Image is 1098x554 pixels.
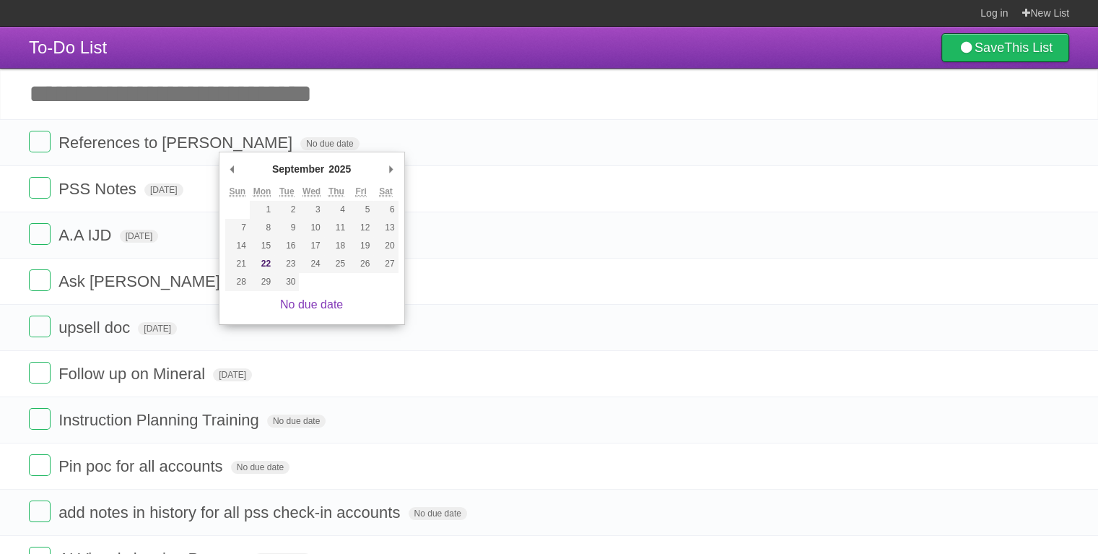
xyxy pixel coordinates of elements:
[328,186,344,197] abbr: Thursday
[299,219,323,237] button: 10
[279,186,294,197] abbr: Tuesday
[250,201,274,219] button: 1
[29,454,51,476] label: Done
[274,255,299,273] button: 23
[250,273,274,291] button: 29
[302,186,321,197] abbr: Wednesday
[225,158,240,180] button: Previous Month
[274,219,299,237] button: 9
[58,503,404,521] span: add notes in history for all pss check-in accounts
[58,226,115,244] span: A.A IJD
[250,255,274,273] button: 22
[373,237,398,255] button: 20
[409,507,467,520] span: No due date
[29,131,51,152] label: Done
[274,237,299,255] button: 16
[58,365,209,383] span: Follow up on Mineral
[941,33,1069,62] a: SaveThis List
[29,362,51,384] label: Done
[326,158,353,180] div: 2025
[58,134,296,152] span: References to [PERSON_NAME]
[29,408,51,430] label: Done
[349,255,373,273] button: 26
[29,177,51,199] label: Done
[280,298,343,311] a: No due date
[299,255,323,273] button: 24
[29,38,107,57] span: To-Do List
[29,269,51,291] label: Done
[58,457,226,475] span: Pin poc for all accounts
[29,223,51,245] label: Done
[349,237,373,255] button: 19
[29,316,51,337] label: Done
[324,255,349,273] button: 25
[144,183,183,196] span: [DATE]
[225,237,250,255] button: 14
[229,186,245,197] abbr: Sunday
[324,219,349,237] button: 11
[274,201,299,219] button: 2
[355,186,366,197] abbr: Friday
[267,415,326,428] span: No due date
[253,186,271,197] abbr: Monday
[270,158,326,180] div: September
[299,237,323,255] button: 17
[58,272,315,290] span: Ask [PERSON_NAME] about Demo
[349,201,373,219] button: 5
[58,411,263,429] span: Instruction Planning Training
[1004,40,1053,55] b: This List
[379,186,393,197] abbr: Saturday
[120,230,159,243] span: [DATE]
[225,255,250,273] button: 21
[274,273,299,291] button: 30
[324,201,349,219] button: 4
[324,237,349,255] button: 18
[138,322,177,335] span: [DATE]
[29,501,51,522] label: Done
[213,368,252,381] span: [DATE]
[299,201,323,219] button: 3
[250,219,274,237] button: 8
[250,237,274,255] button: 15
[300,137,359,150] span: No due date
[231,461,289,474] span: No due date
[58,319,134,337] span: upsell doc
[373,219,398,237] button: 13
[225,273,250,291] button: 28
[384,158,398,180] button: Next Month
[225,219,250,237] button: 7
[373,255,398,273] button: 27
[58,180,140,198] span: PSS Notes
[349,219,373,237] button: 12
[373,201,398,219] button: 6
